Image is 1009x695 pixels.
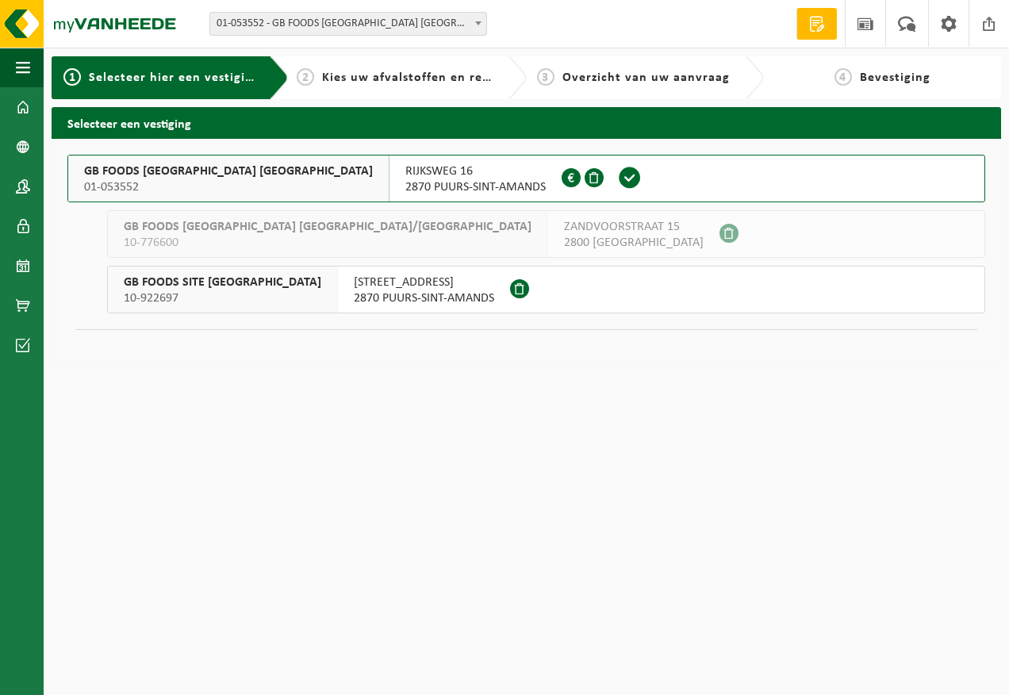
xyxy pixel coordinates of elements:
[124,219,531,235] span: GB FOODS [GEOGRAPHIC_DATA] [GEOGRAPHIC_DATA]/[GEOGRAPHIC_DATA]
[210,13,486,35] span: 01-053552 - GB FOODS BELGIUM NV - PUURS-SINT-AMANDS
[84,163,373,179] span: GB FOODS [GEOGRAPHIC_DATA] [GEOGRAPHIC_DATA]
[537,68,554,86] span: 3
[84,179,373,195] span: 01-053552
[209,12,487,36] span: 01-053552 - GB FOODS BELGIUM NV - PUURS-SINT-AMANDS
[297,68,314,86] span: 2
[124,235,531,251] span: 10-776600
[564,219,704,235] span: ZANDVOORSTRAAT 15
[63,68,81,86] span: 1
[562,71,730,84] span: Overzicht van uw aanvraag
[405,163,546,179] span: RIJKSWEG 16
[354,290,494,306] span: 2870 PUURS-SINT-AMANDS
[860,71,930,84] span: Bevestiging
[124,290,321,306] span: 10-922697
[89,71,260,84] span: Selecteer hier een vestiging
[564,235,704,251] span: 2800 [GEOGRAPHIC_DATA]
[52,107,1001,138] h2: Selecteer een vestiging
[834,68,852,86] span: 4
[124,275,321,290] span: GB FOODS SITE [GEOGRAPHIC_DATA]
[67,155,985,202] button: GB FOODS [GEOGRAPHIC_DATA] [GEOGRAPHIC_DATA] 01-053552 RIJKSWEG 162870 PUURS-SINT-AMANDS
[354,275,494,290] span: [STREET_ADDRESS]
[107,266,985,313] button: GB FOODS SITE [GEOGRAPHIC_DATA] 10-922697 [STREET_ADDRESS]2870 PUURS-SINT-AMANDS
[322,71,540,84] span: Kies uw afvalstoffen en recipiënten
[405,179,546,195] span: 2870 PUURS-SINT-AMANDS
